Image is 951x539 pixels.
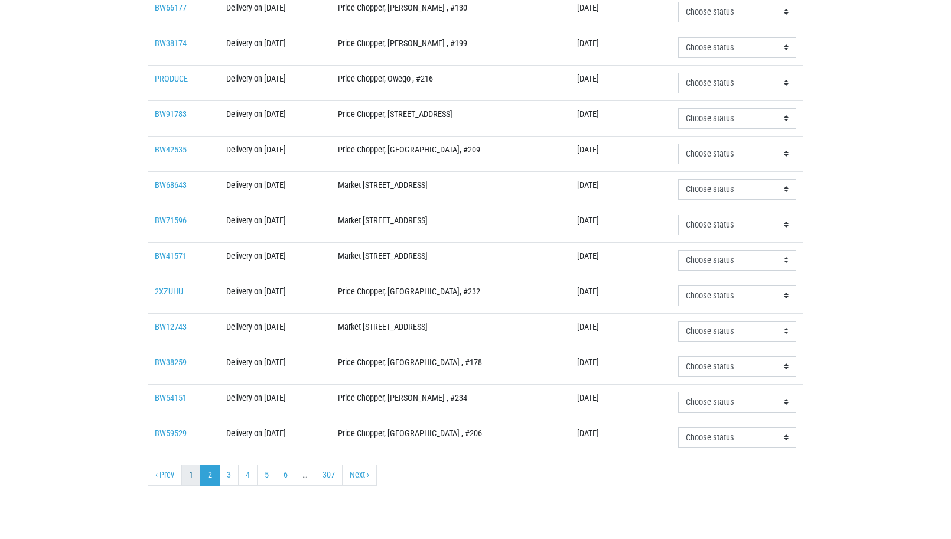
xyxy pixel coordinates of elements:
[331,171,570,207] td: Market [STREET_ADDRESS]
[155,251,187,261] a: BW41571
[331,136,570,171] td: Price Chopper, [GEOGRAPHIC_DATA], #209
[331,278,570,313] td: Price Chopper, [GEOGRAPHIC_DATA], #232
[155,145,187,155] a: BW42535
[331,313,570,349] td: Market [STREET_ADDRESS]
[148,465,182,486] a: previous
[331,420,570,455] td: Price Chopper, [GEOGRAPHIC_DATA] , #206
[331,65,570,100] td: Price Chopper, Owego , #216
[219,278,331,313] td: Delivery on [DATE]
[276,465,295,486] a: 6
[155,109,187,119] a: BW91783
[219,136,331,171] td: Delivery on [DATE]
[570,278,671,313] td: [DATE]
[315,465,343,486] a: 307
[219,349,331,384] td: Delivery on [DATE]
[570,313,671,349] td: [DATE]
[219,242,331,278] td: Delivery on [DATE]
[155,216,187,226] a: BW71596
[570,100,671,136] td: [DATE]
[570,242,671,278] td: [DATE]
[219,313,331,349] td: Delivery on [DATE]
[219,30,331,65] td: Delivery on [DATE]
[200,465,220,486] a: 2
[219,100,331,136] td: Delivery on [DATE]
[570,136,671,171] td: [DATE]
[219,420,331,455] td: Delivery on [DATE]
[219,171,331,207] td: Delivery on [DATE]
[155,287,183,297] a: 2XZUHU
[155,393,187,403] a: BW54151
[155,322,187,332] a: BW12743
[331,207,570,242] td: Market [STREET_ADDRESS]
[331,349,570,384] td: Price Chopper, [GEOGRAPHIC_DATA] , #178
[155,180,187,190] a: BW68643
[342,465,377,486] a: next
[331,100,570,136] td: Price Chopper, [STREET_ADDRESS]
[181,465,201,486] a: 1
[331,384,570,420] td: Price Chopper, [PERSON_NAME] , #234
[155,74,188,84] a: PRODUCE
[219,384,331,420] td: Delivery on [DATE]
[570,171,671,207] td: [DATE]
[238,465,258,486] a: 4
[219,465,239,486] a: 3
[570,65,671,100] td: [DATE]
[155,358,187,368] a: BW38259
[570,349,671,384] td: [DATE]
[570,30,671,65] td: [DATE]
[257,465,276,486] a: 5
[155,38,187,48] a: BW38174
[331,30,570,65] td: Price Chopper, [PERSON_NAME] , #199
[219,207,331,242] td: Delivery on [DATE]
[155,3,187,13] a: BW66177
[219,65,331,100] td: Delivery on [DATE]
[570,420,671,455] td: [DATE]
[570,384,671,420] td: [DATE]
[148,465,803,486] nav: pager
[570,207,671,242] td: [DATE]
[155,428,187,439] a: BW59529
[331,242,570,278] td: Market [STREET_ADDRESS]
